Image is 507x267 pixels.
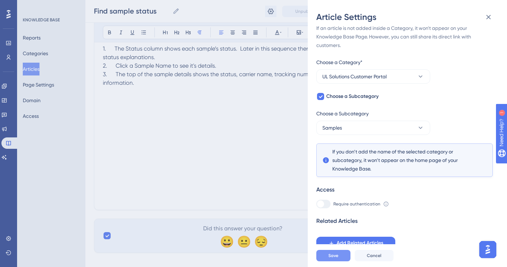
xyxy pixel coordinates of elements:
div: Related Articles [316,217,358,225]
button: Save [316,250,350,261]
span: Choose a Category* [316,58,363,67]
button: Add Related Articles [316,237,395,250]
span: Need Help? [17,2,44,10]
span: If you don’t add the name of the selected category or subcategory, it won’t appear on the home pa... [332,147,477,173]
span: Add Related Articles [337,239,383,247]
div: If an article is not added inside a Category, it won't appear on your Knowledge Base Page. Howeve... [316,24,493,49]
span: Require authentication [333,201,380,207]
span: Cancel [367,253,381,258]
span: Samples [322,124,342,132]
span: Choose a Subcategory [326,92,379,101]
div: Access [316,185,334,194]
div: Article Settings [316,11,498,23]
span: UL Solutions Customer Portal [322,72,387,81]
button: Samples [316,121,430,135]
button: Cancel [355,250,394,261]
button: UL Solutions Customer Portal [316,69,430,84]
span: Choose a Subcategory [316,109,369,118]
span: Save [328,253,338,258]
div: 1 [49,4,52,9]
iframe: UserGuiding AI Assistant Launcher [477,239,498,260]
